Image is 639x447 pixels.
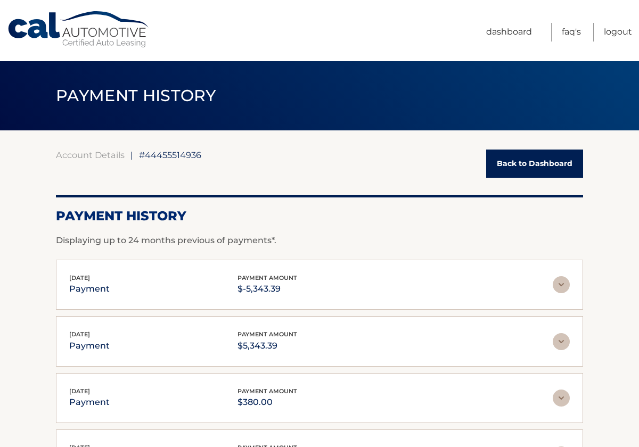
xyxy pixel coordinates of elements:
[553,333,570,350] img: accordion-rest.svg
[604,23,632,42] a: Logout
[553,276,570,293] img: accordion-rest.svg
[69,395,110,410] p: payment
[69,330,90,338] span: [DATE]
[486,150,583,178] a: Back to Dashboard
[237,338,297,353] p: $5,343.39
[562,23,581,42] a: FAQ's
[69,338,110,353] p: payment
[56,234,583,247] p: Displaying up to 24 months previous of payments*.
[56,208,583,224] h2: Payment History
[237,387,297,395] span: payment amount
[69,274,90,282] span: [DATE]
[237,395,297,410] p: $380.00
[237,274,297,282] span: payment amount
[139,150,201,160] span: #44455514936
[237,330,297,338] span: payment amount
[56,86,216,105] span: PAYMENT HISTORY
[553,390,570,407] img: accordion-rest.svg
[69,282,110,296] p: payment
[486,23,532,42] a: Dashboard
[7,11,151,48] a: Cal Automotive
[130,150,133,160] span: |
[69,387,90,395] span: [DATE]
[237,282,297,296] p: $-5,343.39
[56,150,125,160] a: Account Details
